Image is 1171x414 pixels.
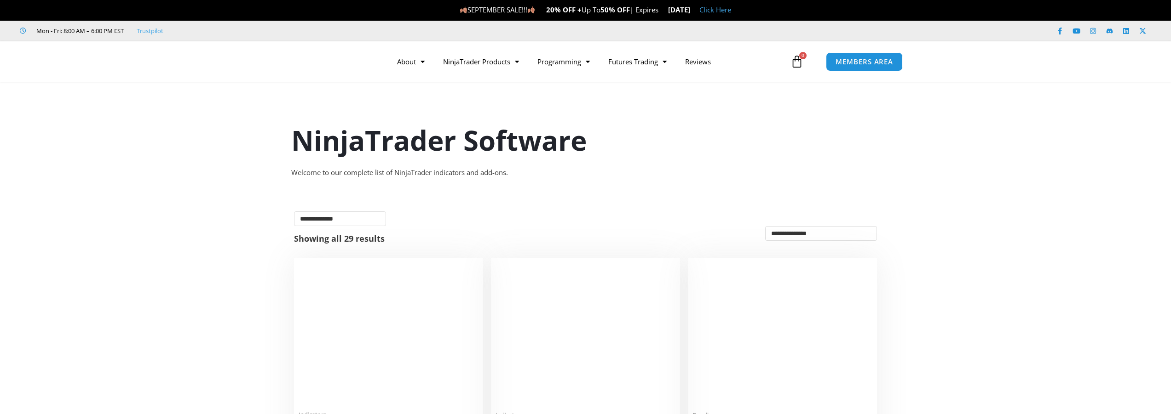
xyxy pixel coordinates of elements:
[434,51,528,72] a: NinjaTrader Products
[460,6,467,13] img: 🍂
[34,25,124,36] span: Mon - Fri: 8:00 AM – 6:00 PM EST
[546,5,582,14] strong: 20% OFF +
[388,51,788,72] nav: Menu
[826,52,903,71] a: MEMBERS AREA
[496,262,675,405] img: Account Risk Manager
[528,51,599,72] a: Programming
[676,51,720,72] a: Reviews
[291,121,880,159] h1: NinjaTrader Software
[799,52,807,59] span: 0
[299,262,479,405] img: Duplicate Account Actions
[836,58,893,65] span: MEMBERS AREA
[777,48,817,75] a: 0
[668,5,690,14] strong: [DATE]
[388,51,434,72] a: About
[692,262,872,406] img: Accounts Dashboard Suite
[699,5,731,14] a: Click Here
[460,5,668,14] span: SEPTEMBER SALE!!! Up To | Expires
[137,25,163,36] a: Trustpilot
[256,45,355,78] img: LogoAI | Affordable Indicators – NinjaTrader
[600,5,630,14] strong: 50% OFF
[291,166,880,179] div: Welcome to our complete list of NinjaTrader indicators and add-ons.
[765,226,877,241] select: Shop order
[294,234,385,243] p: Showing all 29 results
[528,6,535,13] img: 🍂
[599,51,676,72] a: Futures Trading
[659,6,666,13] img: ⌛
